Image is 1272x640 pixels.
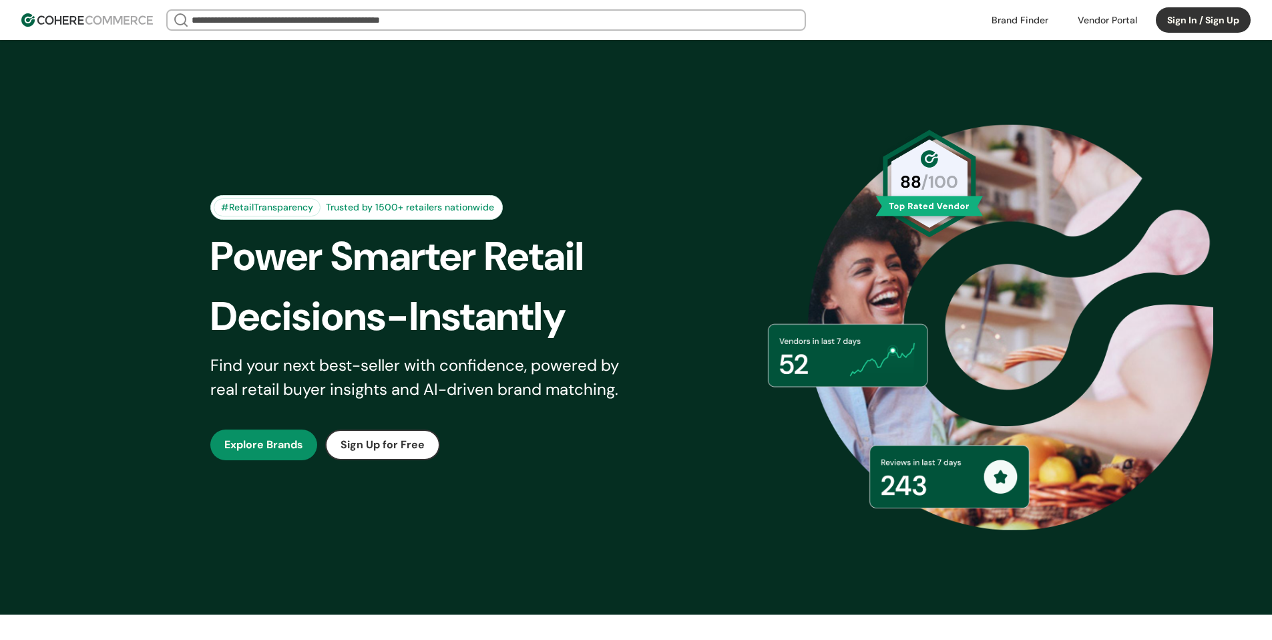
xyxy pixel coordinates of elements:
div: Decisions-Instantly [210,287,659,347]
div: Trusted by 1500+ retailers nationwide [321,200,499,214]
div: Find your next best-seller with confidence, powered by real retail buyer insights and AI-driven b... [210,353,636,402]
div: Power Smarter Retail [210,226,659,287]
button: Explore Brands [210,430,317,460]
img: Cohere Logo [21,13,153,27]
div: #RetailTransparency [214,198,321,216]
button: Sign Up for Free [325,430,440,460]
button: Sign In / Sign Up [1156,7,1251,33]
